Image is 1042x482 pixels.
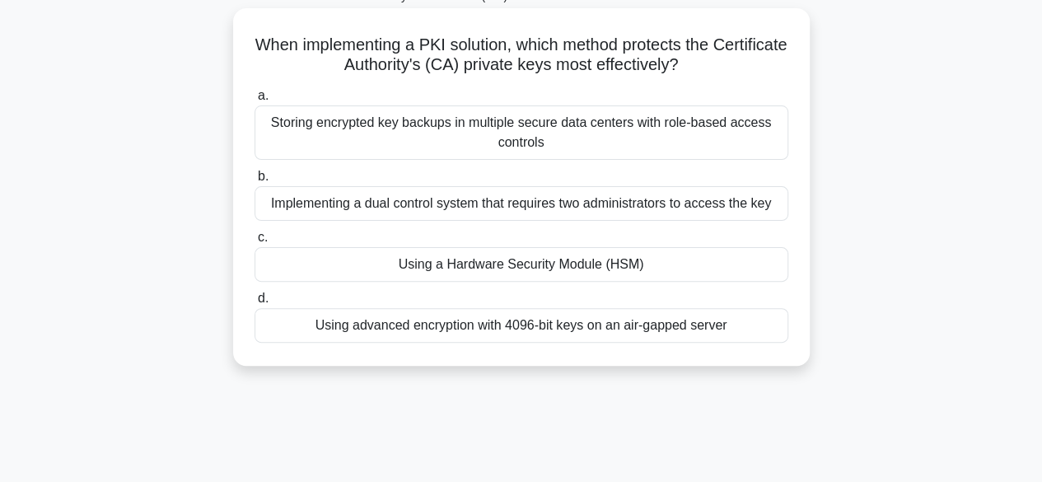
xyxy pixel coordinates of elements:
span: d. [258,291,269,305]
div: Using advanced encryption with 4096-bit keys on an air-gapped server [255,308,788,343]
div: Using a Hardware Security Module (HSM) [255,247,788,282]
h5: When implementing a PKI solution, which method protects the Certificate Authority's (CA) private ... [253,35,790,76]
div: Implementing a dual control system that requires two administrators to access the key [255,186,788,221]
span: b. [258,169,269,183]
span: c. [258,230,268,244]
div: Storing encrypted key backups in multiple secure data centers with role-based access controls [255,105,788,160]
span: a. [258,88,269,102]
